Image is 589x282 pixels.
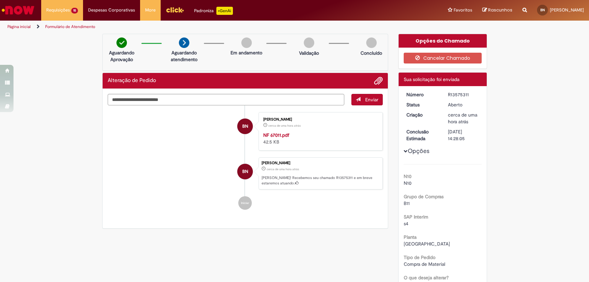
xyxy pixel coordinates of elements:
img: check-circle-green.png [116,37,127,48]
h2: Alteração de Pedido Histórico de tíquete [108,78,156,84]
dt: Número [401,91,443,98]
div: Beatriz Batista Da Cunha Neres [237,119,253,134]
span: Sua solicitação foi enviada [404,76,459,82]
div: R13575311 [448,91,479,98]
span: More [145,7,156,14]
img: img-circle-grey.png [304,37,314,48]
time: 29/09/2025 09:27:45 [268,124,301,128]
button: Enviar [351,94,383,105]
div: Opções do Chamado [399,34,487,48]
p: Concluído [360,50,382,56]
div: Aberto [448,101,479,108]
a: Página inicial [7,24,31,29]
img: ServiceNow [1,3,35,17]
img: img-circle-grey.png [366,37,377,48]
span: [PERSON_NAME] [550,7,584,13]
img: arrow-next.png [179,37,189,48]
span: B11 [404,200,410,206]
div: 42.5 KB [263,132,376,145]
span: cerca de uma hora atrás [268,124,301,128]
textarea: Digite sua mensagem aqui... [108,94,345,105]
b: Tipo de Pedido [404,254,435,260]
dt: Conclusão Estimada [401,128,443,142]
li: Beatriz Batista Da Cunha Neres [108,157,383,190]
p: [PERSON_NAME]! Recebemos seu chamado R13575311 e em breve estaremos atuando. [262,175,379,186]
span: BN [540,8,545,12]
b: N10 [404,173,411,179]
p: Aguardando Aprovação [105,49,138,63]
p: Aguardando atendimento [168,49,200,63]
ul: Trilhas de página [5,21,387,33]
span: s4 [404,221,408,227]
span: [GEOGRAPHIC_DATA] [404,241,450,247]
div: [PERSON_NAME] [262,161,379,165]
dt: Criação [401,111,443,118]
b: SAP Interim [404,214,428,220]
span: BN [242,118,248,134]
span: Compra de Material [404,261,445,267]
span: Enviar [365,97,378,103]
span: cerca de uma hora atrás [267,167,299,171]
img: img-circle-grey.png [241,37,252,48]
p: +GenAi [216,7,233,15]
a: Rascunhos [482,7,512,14]
img: click_logo_yellow_360x200.png [166,5,184,15]
a: Formulário de Atendimento [45,24,95,29]
b: O que deseja alterar? [404,275,449,281]
dt: Status [401,101,443,108]
span: BN [242,163,248,180]
a: NF 67011.pdf [263,132,289,138]
ul: Histórico de tíquete [108,105,383,217]
time: 29/09/2025 09:28:01 [267,167,299,171]
span: cerca de uma hora atrás [448,112,477,125]
button: Adicionar anexos [374,76,383,85]
span: 15 [71,8,78,14]
p: Em andamento [231,49,262,56]
b: Planta [404,234,417,240]
div: [PERSON_NAME] [263,118,376,122]
span: Despesas Corporativas [88,7,135,14]
div: Padroniza [194,7,233,15]
span: Requisições [46,7,70,14]
span: Rascunhos [488,7,512,13]
div: [DATE] 14:28:05 [448,128,479,142]
button: Cancelar Chamado [404,53,482,63]
p: Validação [299,50,319,56]
span: Favoritos [454,7,472,14]
span: N10 [404,180,411,186]
b: Grupo de Compras [404,194,444,200]
div: Beatriz Batista Da Cunha Neres [237,164,253,179]
time: 29/09/2025 09:28:01 [448,112,477,125]
div: 29/09/2025 09:28:01 [448,111,479,125]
